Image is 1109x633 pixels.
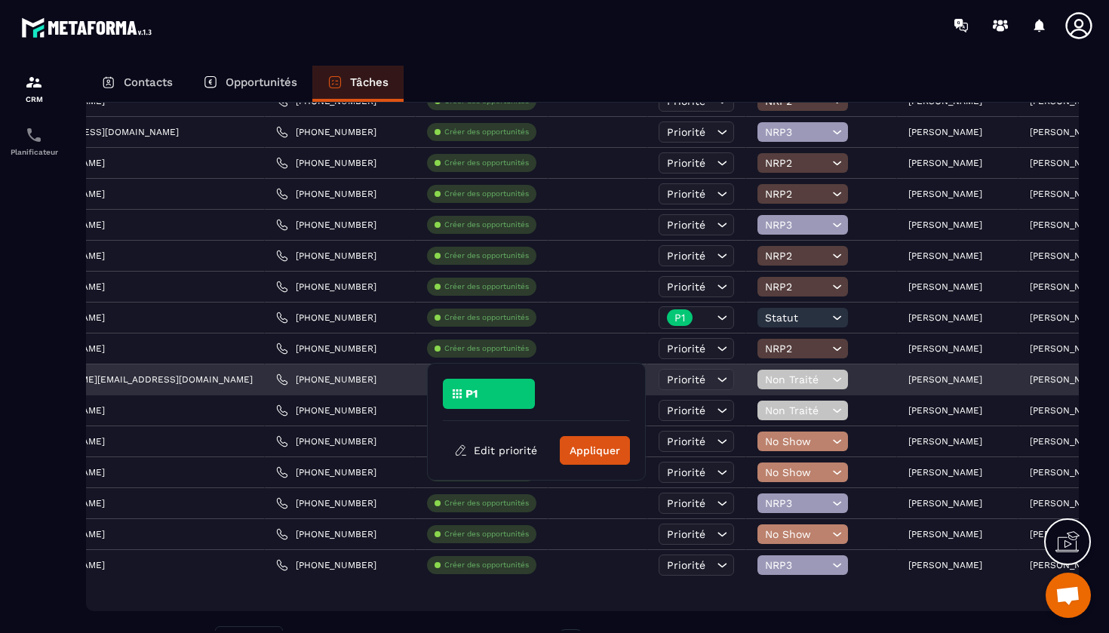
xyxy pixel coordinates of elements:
[350,75,389,89] p: Tâches
[560,436,630,465] button: Appliquer
[21,14,157,41] img: logo
[1030,127,1104,137] p: [PERSON_NAME]
[667,373,705,386] span: Priorité
[444,189,529,199] p: Créer des opportunités
[765,343,828,355] span: NRP2
[4,115,64,167] a: schedulerschedulerPlanificateur
[674,312,685,323] p: P1
[1030,312,1104,323] p: [PERSON_NAME]
[226,75,297,89] p: Opportunités
[765,559,828,571] span: NRP3
[667,219,705,231] span: Priorité
[276,250,376,262] a: [PHONE_NUMBER]
[765,157,828,169] span: NRP2
[667,281,705,293] span: Priorité
[667,435,705,447] span: Priorité
[312,66,404,102] a: Tâches
[124,75,173,89] p: Contacts
[444,560,529,570] p: Créer des opportunités
[765,126,828,138] span: NRP3
[908,529,982,539] p: [PERSON_NAME]
[667,466,705,478] span: Priorité
[908,343,982,354] p: [PERSON_NAME]
[444,498,529,509] p: Créer des opportunités
[444,158,529,168] p: Créer des opportunités
[1030,374,1104,385] p: [PERSON_NAME]
[667,528,705,540] span: Priorité
[1030,498,1104,509] p: [PERSON_NAME]
[667,497,705,509] span: Priorité
[765,373,828,386] span: Non Traité
[667,559,705,571] span: Priorité
[1030,158,1104,168] p: [PERSON_NAME]
[276,373,376,386] a: [PHONE_NUMBER]
[444,281,529,292] p: Créer des opportunités
[1030,343,1104,354] p: [PERSON_NAME]
[276,157,376,169] a: [PHONE_NUMBER]
[86,66,188,102] a: Contacts
[908,281,982,292] p: [PERSON_NAME]
[276,343,376,355] a: [PHONE_NUMBER]
[667,157,705,169] span: Priorité
[276,404,376,416] a: [PHONE_NUMBER]
[1030,281,1104,292] p: [PERSON_NAME]
[1030,189,1104,199] p: [PERSON_NAME]
[1030,560,1104,570] p: [PERSON_NAME]
[908,405,982,416] p: [PERSON_NAME]
[765,312,828,324] span: Statut
[1030,436,1104,447] p: [PERSON_NAME]
[908,189,982,199] p: [PERSON_NAME]
[1030,405,1104,416] p: [PERSON_NAME]
[1030,529,1104,539] p: [PERSON_NAME]
[276,528,376,540] a: [PHONE_NUMBER]
[765,466,828,478] span: No Show
[908,374,982,385] p: [PERSON_NAME]
[908,436,982,447] p: [PERSON_NAME]
[276,435,376,447] a: [PHONE_NUMBER]
[444,220,529,230] p: Créer des opportunités
[667,126,705,138] span: Priorité
[276,219,376,231] a: [PHONE_NUMBER]
[4,62,64,115] a: formationformationCRM
[1030,250,1104,261] p: [PERSON_NAME]
[25,73,43,91] img: formation
[25,126,43,144] img: scheduler
[443,437,548,464] button: Edit priorité
[444,529,529,539] p: Créer des opportunités
[765,188,828,200] span: NRP2
[276,466,376,478] a: [PHONE_NUMBER]
[667,404,705,416] span: Priorité
[276,126,376,138] a: [PHONE_NUMBER]
[276,281,376,293] a: [PHONE_NUMBER]
[908,560,982,570] p: [PERSON_NAME]
[765,281,828,293] span: NRP2
[4,95,64,103] p: CRM
[765,435,828,447] span: No Show
[908,158,982,168] p: [PERSON_NAME]
[188,66,312,102] a: Opportunités
[667,250,705,262] span: Priorité
[667,188,705,200] span: Priorité
[908,312,982,323] p: [PERSON_NAME]
[908,127,982,137] p: [PERSON_NAME]
[908,498,982,509] p: [PERSON_NAME]
[667,343,705,355] span: Priorité
[765,497,828,509] span: NRP3
[444,343,529,354] p: Créer des opportunités
[1030,220,1104,230] p: [PERSON_NAME]
[4,148,64,156] p: Planificateur
[908,220,982,230] p: [PERSON_NAME]
[765,219,828,231] span: NRP3
[276,312,376,324] a: [PHONE_NUMBER]
[444,250,529,261] p: Créer des opportunités
[765,528,828,540] span: No Show
[444,312,529,323] p: Créer des opportunités
[465,389,478,399] p: P1
[908,467,982,478] p: [PERSON_NAME]
[276,188,376,200] a: [PHONE_NUMBER]
[276,559,376,571] a: [PHONE_NUMBER]
[765,404,828,416] span: Non Traité
[1046,573,1091,618] div: Ouvrir le chat
[908,250,982,261] p: [PERSON_NAME]
[1030,467,1104,478] p: [PERSON_NAME]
